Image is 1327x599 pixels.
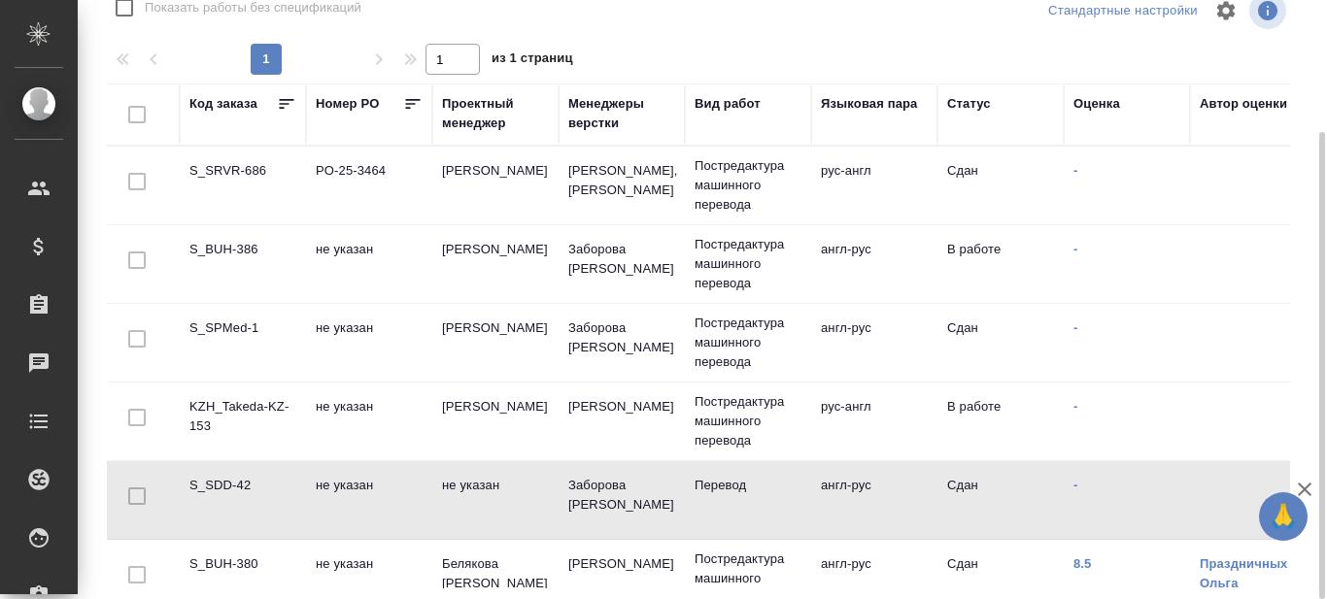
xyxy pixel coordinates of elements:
[559,151,685,219] td: [PERSON_NAME], [PERSON_NAME]
[180,387,306,455] td: KZH_Takeda-KZ-153
[432,151,559,219] td: [PERSON_NAME]
[1259,492,1308,541] button: 🙏
[559,466,685,534] td: Заборова [PERSON_NAME]
[1073,320,1077,335] a: -
[442,94,549,133] div: Проектный менеджер
[1073,94,1120,114] div: Оценка
[432,230,559,298] td: [PERSON_NAME]
[306,151,432,219] td: PO-25-3464
[306,230,432,298] td: не указан
[1200,94,1287,114] div: Автор оценки
[937,230,1064,298] td: В работе
[568,94,675,133] div: Менеджеры верстки
[559,309,685,377] td: Заборова [PERSON_NAME]
[811,387,937,455] td: рус-англ
[811,151,937,219] td: рус-англ
[937,466,1064,534] td: Сдан
[432,466,559,534] td: не указан
[559,230,685,298] td: Заборова [PERSON_NAME]
[821,94,918,114] div: Языковая пара
[695,314,801,372] p: Постредактура машинного перевода
[1073,242,1077,256] a: -
[1073,399,1077,414] a: -
[432,309,559,377] td: [PERSON_NAME]
[306,466,432,534] td: не указан
[559,387,685,455] td: [PERSON_NAME]
[189,94,257,114] div: Код заказа
[695,392,801,450] p: Постредактура машинного перевода
[695,235,801,293] p: Постредактура машинного перевода
[180,309,306,377] td: S_SPMed-1
[811,466,937,534] td: англ-рус
[1073,478,1077,492] a: -
[1200,556,1288,590] a: Праздничных Ольга
[432,387,559,455] td: [PERSON_NAME]
[492,47,573,75] span: из 1 страниц
[1267,496,1300,537] span: 🙏
[811,309,937,377] td: англ-рус
[937,387,1064,455] td: В работе
[180,466,306,534] td: S_SDD-42
[695,156,801,215] p: Постредактура машинного перевода
[180,151,306,219] td: S_SRVR-686
[937,151,1064,219] td: Сдан
[180,230,306,298] td: S_BUH-386
[947,94,991,114] div: Статус
[306,387,432,455] td: не указан
[1073,556,1092,571] a: 8.5
[811,230,937,298] td: англ-рус
[316,94,379,114] div: Номер PO
[306,309,432,377] td: не указан
[937,309,1064,377] td: Сдан
[695,476,801,495] p: Перевод
[695,94,761,114] div: Вид работ
[1073,163,1077,178] a: -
